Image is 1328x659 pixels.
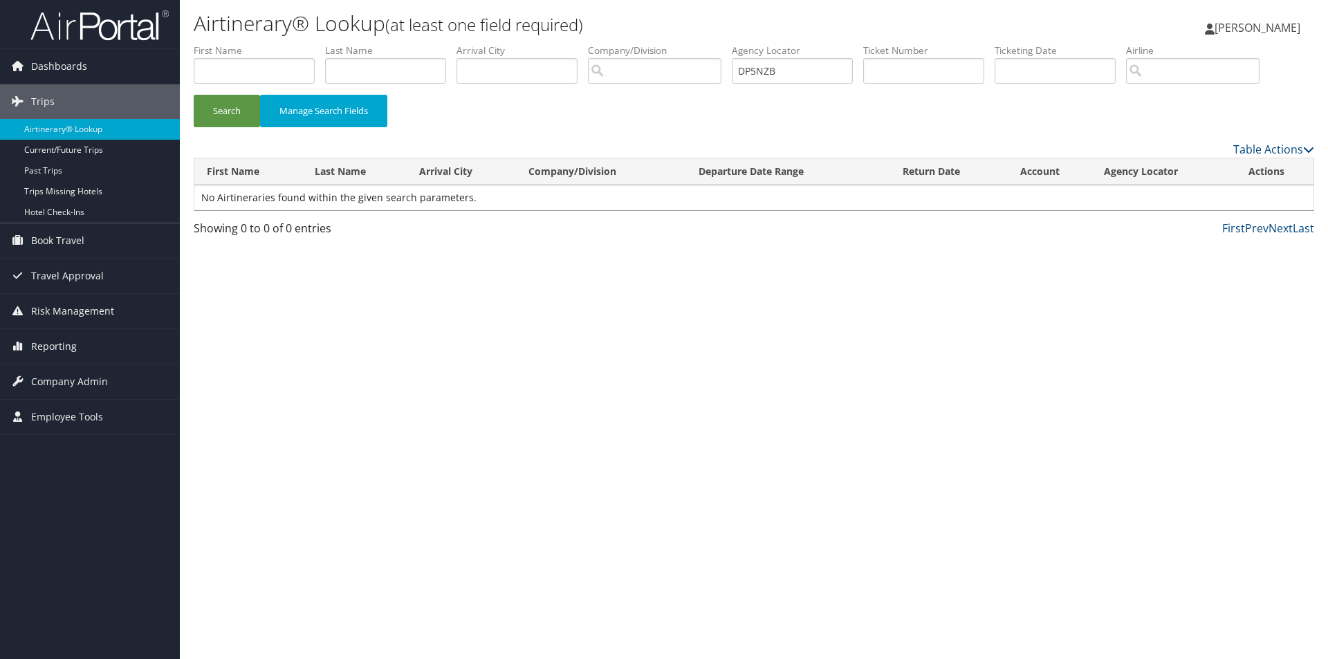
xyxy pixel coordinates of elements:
[516,158,685,185] th: Company/Division
[1091,158,1236,185] th: Agency Locator: activate to sort column ascending
[194,185,1313,210] td: No Airtineraries found within the given search parameters.
[1222,221,1245,236] a: First
[1008,158,1091,185] th: Account: activate to sort column ascending
[456,44,588,57] label: Arrival City
[194,220,459,243] div: Showing 0 to 0 of 0 entries
[1215,20,1300,35] span: [PERSON_NAME]
[31,364,108,399] span: Company Admin
[1245,221,1269,236] a: Prev
[302,158,407,185] th: Last Name: activate to sort column ascending
[194,158,302,185] th: First Name: activate to sort column ascending
[194,9,941,38] h1: Airtinerary® Lookup
[686,158,890,185] th: Departure Date Range: activate to sort column ascending
[863,44,995,57] label: Ticket Number
[1233,142,1314,157] a: Table Actions
[732,44,863,57] label: Agency Locator
[31,400,103,434] span: Employee Tools
[1126,44,1270,57] label: Airline
[995,44,1126,57] label: Ticketing Date
[31,294,114,328] span: Risk Management
[325,44,456,57] label: Last Name
[1205,7,1314,48] a: [PERSON_NAME]
[1236,158,1313,185] th: Actions
[1293,221,1314,236] a: Last
[31,84,55,119] span: Trips
[588,44,732,57] label: Company/Division
[31,223,84,258] span: Book Travel
[1269,221,1293,236] a: Next
[31,259,104,293] span: Travel Approval
[260,95,387,127] button: Manage Search Fields
[890,158,1008,185] th: Return Date: activate to sort column ascending
[407,158,516,185] th: Arrival City: activate to sort column ascending
[31,49,87,84] span: Dashboards
[385,13,583,36] small: (at least one field required)
[194,44,325,57] label: First Name
[30,9,169,41] img: airportal-logo.png
[31,329,77,364] span: Reporting
[194,95,260,127] button: Search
